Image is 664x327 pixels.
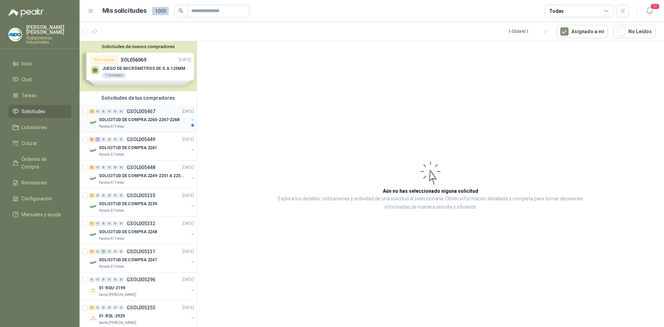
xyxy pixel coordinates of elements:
span: search [178,8,183,13]
p: [DATE] [182,164,194,171]
img: Company Logo [89,202,98,211]
p: 01-RQU-2199 [99,285,125,291]
div: 1 [89,305,94,310]
div: 0 [95,109,100,114]
a: 3 0 0 0 0 0 GSOL005448[DATE] Company LogoSOLICITUD DE COMPRA 2249-2251 A 2256-2258 Y 2262Panela E... [89,163,195,185]
p: Panela El Trébol [99,180,124,185]
div: 0 [113,137,118,142]
span: Manuales y ayuda [21,211,61,218]
p: [DATE] [182,136,194,143]
span: 1000 [152,7,169,15]
a: 9 1 0 0 0 0 GSOL005449[DATE] Company LogoSOLICITUD DE COMPRA 2261Panela El Trébol [89,135,195,157]
p: [DATE] [182,276,194,283]
img: Logo peakr [8,8,44,17]
div: 1 [101,249,106,254]
a: Solicitudes [8,105,71,118]
div: 1 [89,221,94,226]
p: GSOL005331 [127,249,155,254]
div: 0 [113,221,118,226]
div: 0 [101,165,106,170]
div: 2 [89,109,94,114]
p: SOLICITUD DE COMPRA 2239 [99,201,157,207]
div: 0 [107,137,112,142]
p: SOLICITUD DE COMPRA 2247 [99,257,157,263]
div: 0 [119,277,124,282]
div: Solicitudes de tus compradores [80,91,197,105]
div: 1 [89,193,94,198]
div: 0 [95,193,100,198]
div: 0 [107,221,112,226]
a: 1 0 0 0 0 0 GSOL005255[DATE] Company Logo01-RQL-2929Santa [PERSON_NAME] [89,303,195,326]
span: Solicitudes [21,108,45,115]
h3: Aún no has seleccionado niguna solicitud [383,187,478,195]
span: Tareas [21,92,37,99]
div: 0 [107,109,112,114]
img: Company Logo [89,118,98,127]
div: 0 [113,305,118,310]
p: [DATE] [182,305,194,311]
a: Remisiones [8,176,71,189]
span: Cotizar [21,139,37,147]
p: GSOL005296 [127,277,155,282]
div: 1 - 50 de 411 [508,26,551,37]
div: 0 [107,165,112,170]
p: SOLICITUD DE COMPRA 2261 [99,145,157,151]
span: 17 [650,3,660,10]
p: Santa [PERSON_NAME] [99,320,136,326]
a: Manuales y ayuda [8,208,71,221]
div: 0 [101,277,106,282]
p: [DATE] [182,192,194,199]
p: Panela El Trébol [99,152,124,157]
span: Configuración [21,195,52,202]
p: [DATE] [182,108,194,115]
p: Panela El Trébol [99,264,124,270]
a: 1 0 0 0 0 0 GSOL005332[DATE] Company LogoSOLICITUD DE COMPRA 2248Panela El Trébol [89,219,195,242]
p: Panela El Trébol [99,236,124,242]
div: 0 [119,305,124,310]
a: Cotizar [8,137,71,150]
button: No Leídos [614,25,656,38]
div: 0 [113,249,118,254]
p: Rodamientos Industriales [26,36,71,44]
img: Company Logo [89,146,98,155]
p: [PERSON_NAME] [PERSON_NAME] [26,25,71,35]
p: SOLICITUD DE COMPRA 2265-2267-2268 [99,117,179,123]
h1: Mis solicitudes [102,6,147,16]
div: 0 [101,193,106,198]
span: Licitaciones [21,124,47,131]
div: 3 [89,165,94,170]
div: 0 [95,165,100,170]
div: 0 [119,109,124,114]
div: 0 [119,221,124,226]
p: SOLICITUD DE COMPRA 2248 [99,229,157,235]
p: Explora los detalles, cotizaciones y actividad de una solicitud al seleccionarla. Obtén informaci... [266,195,595,211]
div: 1 [95,137,100,142]
p: [DATE] [182,220,194,227]
div: 0 [107,193,112,198]
p: Santa [PERSON_NAME] [99,292,136,298]
span: Órdenes de Compra [21,155,65,171]
div: 0 [101,109,106,114]
div: 0 [119,165,124,170]
span: Chat [21,76,32,83]
p: GSOL005448 [127,165,155,170]
p: [DATE] [182,248,194,255]
a: Órdenes de Compra [8,153,71,173]
div: 0 [95,221,100,226]
div: 0 [95,249,100,254]
div: 1 [89,249,94,254]
div: Solicitudes de nuevos compradoresPor cotizarSOL056069[DATE] JUEGO DE MICRÓMETROS DE O A 125MM1 Un... [80,41,197,91]
p: GSOL005332 [127,221,155,226]
div: 0 [119,137,124,142]
div: 0 [95,277,100,282]
p: GSOL005255 [127,305,155,310]
img: Company Logo [89,230,98,239]
div: 0 [113,109,118,114]
a: 0 0 0 0 0 0 GSOL005296[DATE] Company Logo01-RQU-2199Santa [PERSON_NAME] [89,275,195,298]
a: Tareas [8,89,71,102]
img: Company Logo [89,315,98,323]
div: 0 [107,305,112,310]
a: 1 0 1 0 0 0 GSOL005331[DATE] Company LogoSOLICITUD DE COMPRA 2247Panela El Trébol [89,247,195,270]
div: 0 [101,221,106,226]
img: Company Logo [9,28,22,41]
